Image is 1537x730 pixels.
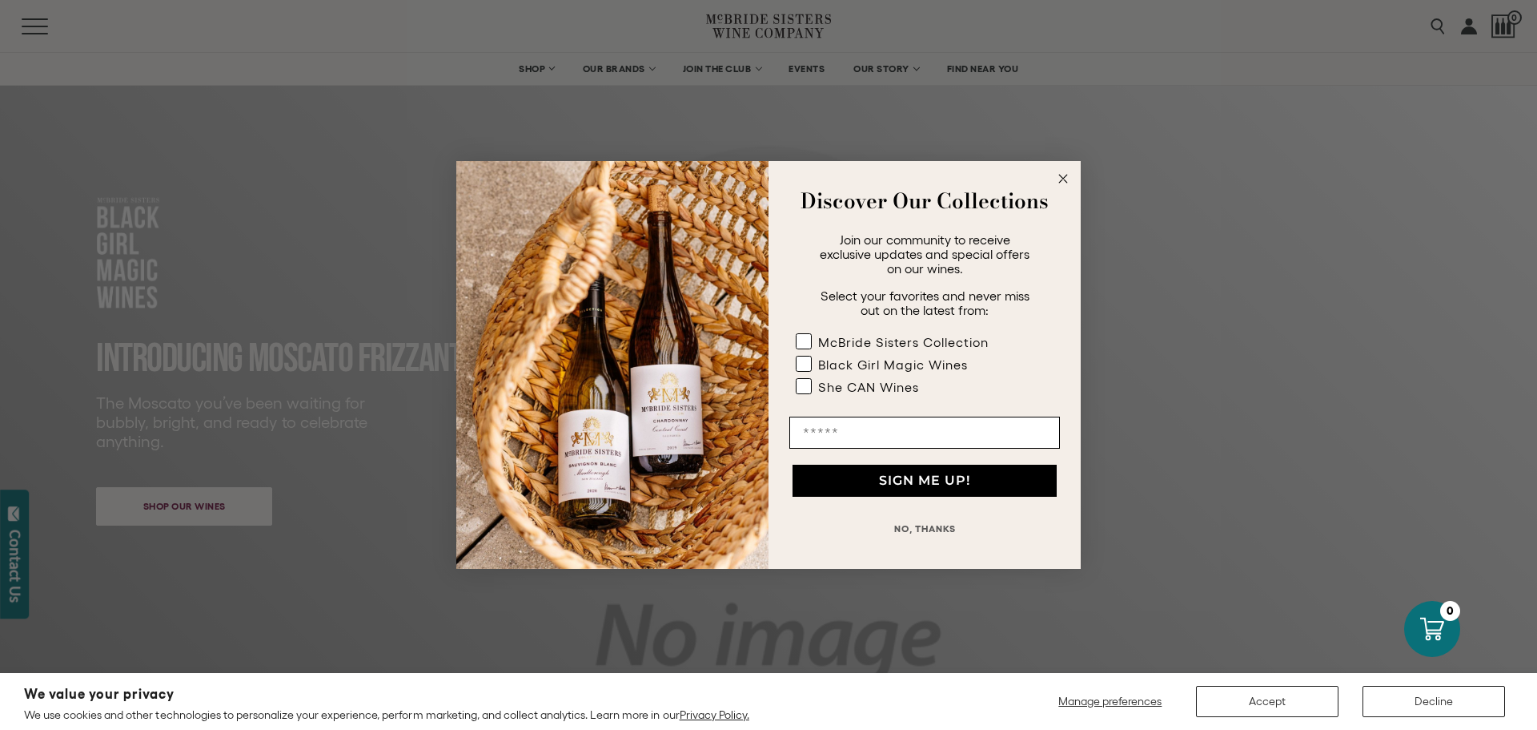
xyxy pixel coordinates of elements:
[1196,686,1338,717] button: Accept
[24,708,749,722] p: We use cookies and other technologies to personalize your experience, perform marketing, and coll...
[821,288,1029,317] span: Select your favorites and never miss out on the latest from:
[818,335,989,349] div: McBride Sisters Collection
[793,465,1057,497] button: SIGN ME UP!
[1049,686,1172,717] button: Manage preferences
[801,185,1049,216] strong: Discover Our Collections
[1440,601,1460,621] div: 0
[1362,686,1505,717] button: Decline
[818,357,968,372] div: Black Girl Magic Wines
[820,232,1029,276] span: Join our community to receive exclusive updates and special offers on our wines.
[680,708,749,721] a: Privacy Policy.
[789,417,1060,449] input: Email
[789,513,1060,545] button: NO, THANKS
[818,380,919,394] div: She CAN Wines
[1058,695,1162,708] span: Manage preferences
[1053,169,1073,188] button: Close dialog
[456,161,768,569] img: 42653730-7e35-4af7-a99d-12bf478283cf.jpeg
[24,688,749,701] h2: We value your privacy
